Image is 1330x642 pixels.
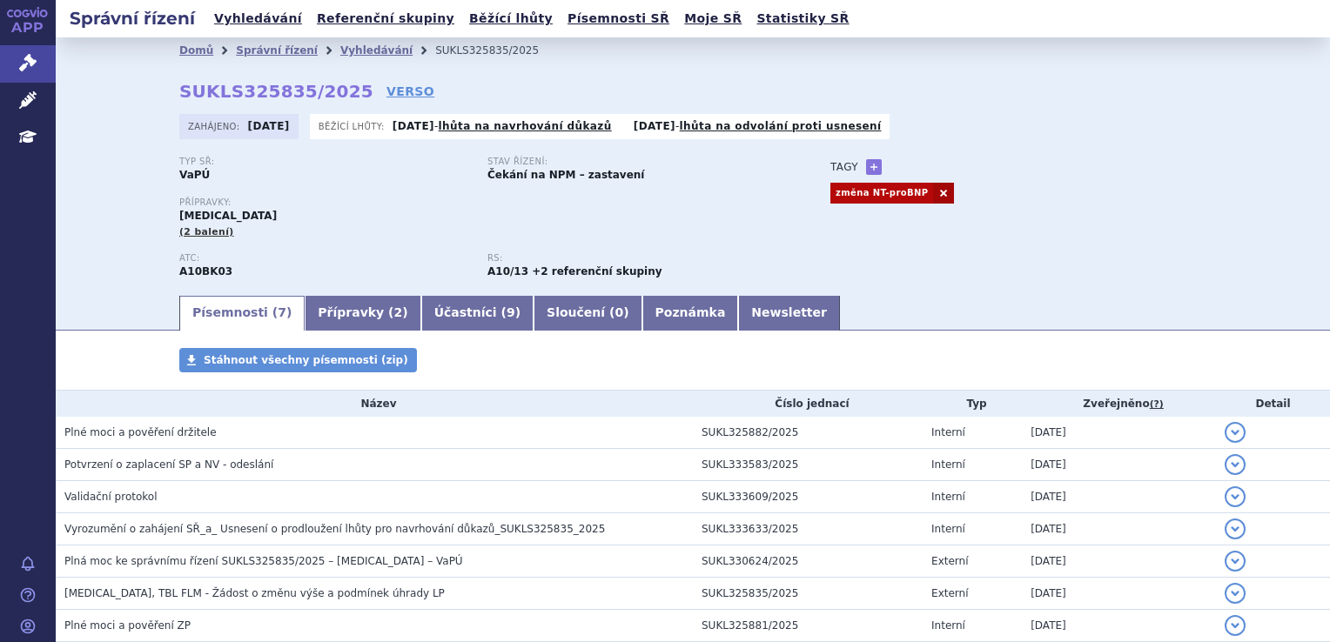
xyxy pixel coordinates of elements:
[1022,391,1216,417] th: Zveřejněno
[312,7,460,30] a: Referenční skupiny
[439,120,612,132] a: lhůta na navrhování důkazů
[931,523,965,535] span: Interní
[421,296,534,331] a: Účastníci (9)
[693,417,923,449] td: SUKL325882/2025
[1225,615,1246,636] button: detail
[179,81,373,102] strong: SUKLS325835/2025
[1225,518,1246,539] button: detail
[179,253,470,264] p: ATC:
[931,555,968,567] span: Externí
[1225,583,1246,604] button: detail
[830,183,933,204] a: změna NT-proBNP
[693,449,923,481] td: SUKL333583/2025
[487,169,645,181] strong: Čekání na NPM – zastavení
[1022,610,1216,642] td: [DATE]
[248,120,290,132] strong: [DATE]
[1216,391,1330,417] th: Detail
[64,587,445,599] span: JARDIANCE, TBL FLM - Žádost o změnu výše a podmínek úhrady LP
[931,491,965,503] span: Interní
[179,44,213,57] a: Domů
[64,523,605,535] span: Vyrozumění o zahájení SŘ_a_ Usnesení o prodloužení lhůty pro navrhování důkazů_SUKLS325835_2025
[394,305,403,319] span: 2
[693,610,923,642] td: SUKL325881/2025
[64,491,158,503] span: Validační protokol
[179,169,210,181] strong: VaPÚ
[64,426,217,438] span: Plné moci a pověření držitele
[830,157,858,177] h3: Tagy
[923,391,1022,417] th: Typ
[562,7,675,30] a: Písemnosti SŘ
[209,7,307,30] a: Vyhledávání
[680,120,882,132] a: lhůta na odvolání proti usnesení
[179,226,234,237] span: (2 balení)
[634,119,882,133] p: -
[64,619,191,632] span: Plné moci a pověření ZP
[1022,513,1216,545] td: [DATE]
[64,555,463,567] span: Plná moc ke správnímu řízení SUKLS325835/2025 – JARDIANCE – VaPÚ
[532,265,662,278] strong: +2 referenční skupiny
[693,513,923,545] td: SUKL333633/2025
[487,157,778,167] p: Stav řízení:
[464,7,558,30] a: Běžící lhůty
[738,296,840,331] a: Newsletter
[305,296,420,331] a: Přípravky (2)
[393,119,612,133] p: -
[1150,398,1164,411] abbr: (?)
[1022,578,1216,610] td: [DATE]
[1022,545,1216,578] td: [DATE]
[866,159,882,175] a: +
[487,265,528,278] strong: metformin a vildagliptin
[179,265,232,278] strong: EMPAGLIFLOZIN
[56,391,693,417] th: Název
[693,545,923,578] td: SUKL330624/2025
[179,348,417,372] a: Stáhnout všechny písemnosti (zip)
[693,578,923,610] td: SUKL325835/2025
[179,210,277,222] span: [MEDICAL_DATA]
[179,157,470,167] p: Typ SŘ:
[56,6,209,30] h2: Správní řízení
[931,619,965,632] span: Interní
[393,120,434,132] strong: [DATE]
[1225,486,1246,507] button: detail
[751,7,854,30] a: Statistiky SŘ
[340,44,413,57] a: Vyhledávání
[435,37,561,64] li: SUKLS325835/2025
[1225,422,1246,443] button: detail
[679,7,747,30] a: Moje SŘ
[534,296,641,331] a: Sloučení (0)
[642,296,739,331] a: Poznámka
[179,197,796,208] p: Přípravky:
[931,426,965,438] span: Interní
[319,119,388,133] span: Běžící lhůty:
[1225,551,1246,572] button: detail
[693,391,923,417] th: Číslo jednací
[507,305,515,319] span: 9
[278,305,286,319] span: 7
[931,587,968,599] span: Externí
[179,296,305,331] a: Písemnosti (7)
[1022,481,1216,513] td: [DATE]
[1022,449,1216,481] td: [DATE]
[1022,417,1216,449] td: [DATE]
[615,305,623,319] span: 0
[487,253,778,264] p: RS:
[634,120,675,132] strong: [DATE]
[693,481,923,513] td: SUKL333609/2025
[931,458,965,471] span: Interní
[188,119,243,133] span: Zahájeno:
[64,458,273,471] span: Potvrzení o zaplacení SP a NV - odeslání
[386,83,434,100] a: VERSO
[236,44,318,57] a: Správní řízení
[1225,454,1246,475] button: detail
[204,354,408,366] span: Stáhnout všechny písemnosti (zip)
